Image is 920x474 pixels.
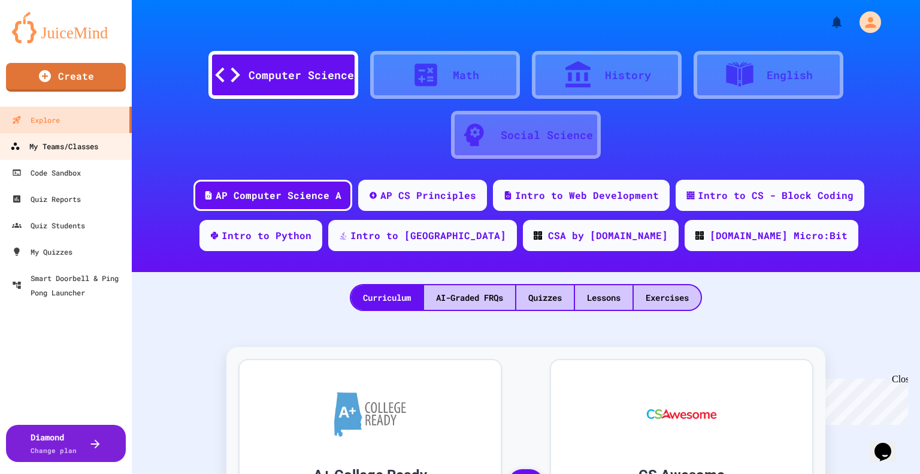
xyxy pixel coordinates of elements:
[12,12,120,43] img: logo-orange.svg
[6,425,126,462] button: DiamondChange plan
[12,192,81,206] div: Quiz Reports
[424,285,515,310] div: AI-Graded FRQs
[222,228,311,243] div: Intro to Python
[548,228,668,243] div: CSA by [DOMAIN_NAME]
[847,8,884,36] div: My Account
[249,67,354,83] div: Computer Science
[807,12,847,32] div: My Notifications
[334,392,406,437] img: A+ College Ready
[216,188,341,203] div: AP Computer Science A
[634,285,701,310] div: Exercises
[821,374,908,425] iframe: chat widget
[516,285,574,310] div: Quizzes
[31,446,77,455] span: Change plan
[351,285,423,310] div: Curriculum
[5,5,83,76] div: Chat with us now!Close
[870,426,908,462] iframe: chat widget
[350,228,506,243] div: Intro to [GEOGRAPHIC_DATA]
[635,378,729,450] img: CS Awesome
[12,218,85,233] div: Quiz Students
[501,127,593,143] div: Social Science
[10,139,98,154] div: My Teams/Classes
[12,271,127,300] div: Smart Doorbell & Ping Pong Launcher
[534,231,542,240] img: CODE_logo_RGB.png
[380,188,476,203] div: AP CS Principles
[698,188,854,203] div: Intro to CS - Block Coding
[605,67,651,83] div: History
[710,228,848,243] div: [DOMAIN_NAME] Micro:Bit
[767,67,813,83] div: English
[31,431,77,456] div: Diamond
[12,165,81,180] div: Code Sandbox
[12,113,60,127] div: Explore
[6,63,126,92] a: Create
[575,285,632,310] div: Lessons
[515,188,659,203] div: Intro to Web Development
[12,244,72,259] div: My Quizzes
[695,231,704,240] img: CODE_logo_RGB.png
[453,67,479,83] div: Math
